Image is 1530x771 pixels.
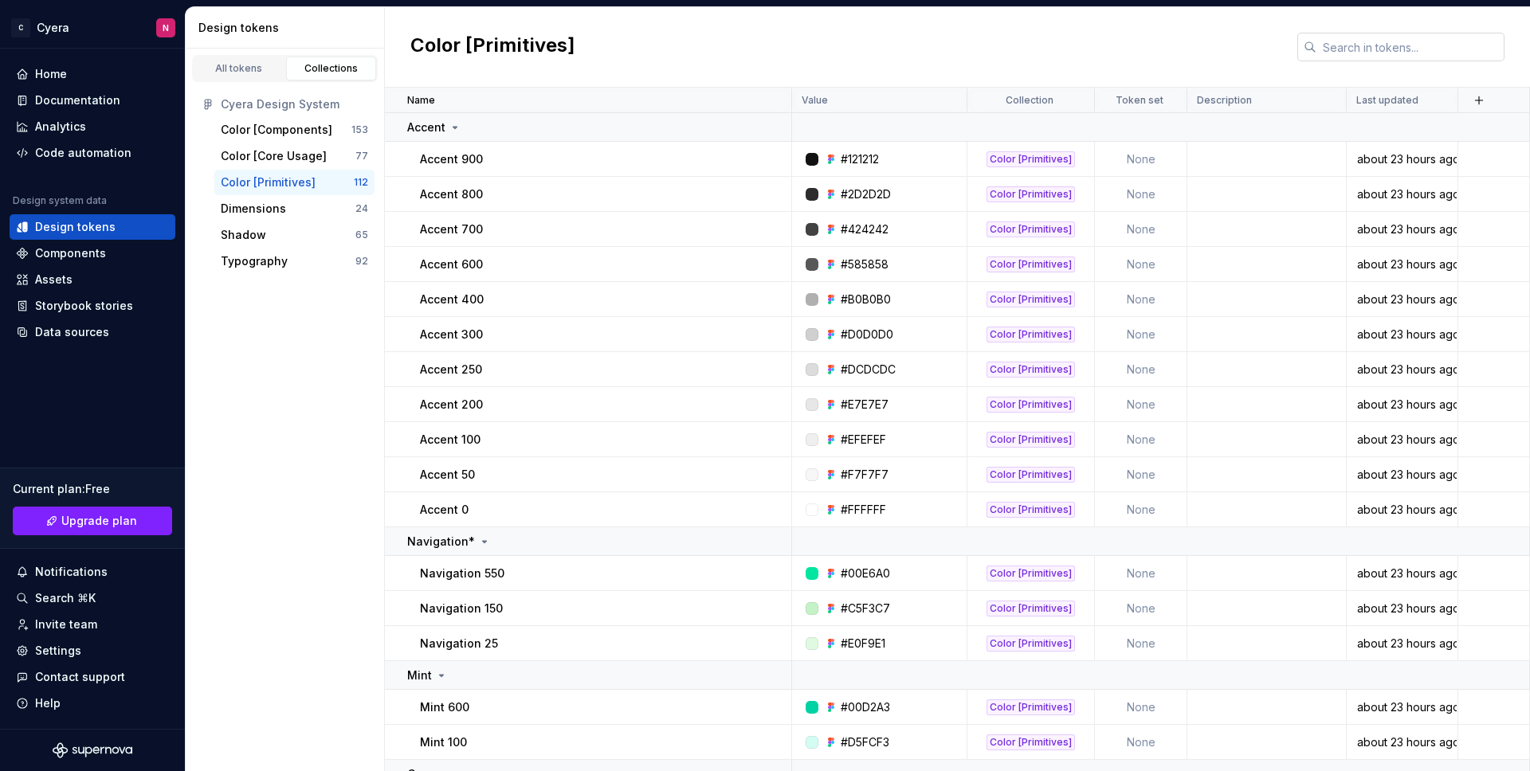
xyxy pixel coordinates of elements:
div: about 23 hours ago [1348,292,1457,307]
div: Color [Core Usage] [221,148,327,164]
td: None [1095,247,1187,282]
p: Mint 600 [420,699,469,715]
div: Color [Primitives] [987,699,1075,715]
div: Documentation [35,92,120,108]
div: Color [Primitives] [987,601,1075,616]
div: Color [Primitives] [987,467,1075,483]
div: Design system data [13,194,107,207]
div: Color [Primitives] [987,362,1075,378]
p: Navigation 25 [420,636,498,652]
div: 24 [355,202,368,215]
td: None [1095,556,1187,591]
div: All tokens [199,62,279,75]
p: Mint [407,667,432,683]
div: Color [Primitives] [987,292,1075,307]
a: Dimensions24 [214,196,375,221]
p: Accent 300 [420,327,483,342]
a: Code automation [10,140,175,166]
div: #121212 [841,151,879,167]
div: Components [35,245,106,261]
p: Last updated [1356,94,1418,107]
td: None [1095,725,1187,760]
td: None [1095,591,1187,626]
div: about 23 hours ago [1348,362,1457,378]
div: about 23 hours ago [1348,601,1457,616]
p: Accent 800 [420,186,483,202]
div: Home [35,66,67,82]
div: Color [Primitives] [987,221,1075,237]
input: Search in tokens... [1316,33,1504,61]
div: Analytics [35,119,86,135]
p: Accent 700 [420,221,483,237]
div: Color [Components] [221,122,332,138]
a: Supernova Logo [53,742,132,758]
p: Navigation* [407,534,475,550]
td: None [1095,492,1187,527]
td: None [1095,142,1187,177]
span: Upgrade plan [61,513,137,529]
p: Description [1197,94,1252,107]
div: #E7E7E7 [841,397,889,413]
a: Design tokens [10,214,175,240]
div: Notifications [35,564,108,580]
div: 77 [355,150,368,162]
div: 112 [354,176,368,189]
div: #F7F7F7 [841,467,889,483]
div: N [163,22,169,34]
a: Settings [10,638,175,663]
p: Accent 50 [420,467,475,483]
p: Collection [1006,94,1053,107]
p: Accent 200 [420,397,483,413]
div: #EFEFEF [841,432,886,448]
a: Documentation [10,88,175,113]
button: Search ⌘K [10,585,175,611]
p: Navigation 150 [420,601,503,616]
div: #FFFFFF [841,502,886,518]
button: Contact support [10,664,175,690]
button: Typography92 [214,249,375,274]
button: CCyeraN [3,10,182,45]
div: Help [35,695,61,711]
a: Data sources [10,319,175,345]
div: Contact support [35,669,125,685]
div: about 23 hours ago [1348,151,1457,167]
div: Color [Primitives] [987,502,1075,518]
p: Accent 900 [420,151,483,167]
td: None [1095,422,1187,457]
p: Navigation 550 [420,566,504,581]
div: about 23 hours ago [1348,186,1457,202]
a: Storybook stories [10,293,175,319]
div: Color [Primitives] [987,186,1075,202]
div: C [11,18,30,37]
div: 92 [355,255,368,268]
a: Home [10,61,175,87]
a: Analytics [10,114,175,139]
p: Accent 100 [420,432,481,448]
td: None [1095,690,1187,725]
p: Accent 250 [420,362,482,378]
button: Color [Primitives]112 [214,170,375,195]
div: #D5FCF3 [841,734,889,750]
div: about 23 hours ago [1348,256,1457,272]
div: Design tokens [198,20,378,36]
div: Current plan : Free [13,481,172,497]
div: #E0F9E1 [841,636,885,652]
p: Accent 400 [420,292,484,307]
td: None [1095,212,1187,247]
div: Color [Primitives] [987,734,1075,750]
button: Help [10,691,175,716]
div: Storybook stories [35,298,133,314]
button: Shadow65 [214,222,375,248]
button: Color [Core Usage]77 [214,143,375,169]
p: Accent 0 [420,502,469,518]
div: #B0B0B0 [841,292,891,307]
p: Mint 100 [420,734,467,750]
div: Color [Primitives] [221,174,316,190]
div: #00D2A3 [841,699,890,715]
div: Color [Primitives] [987,327,1075,342]
a: Assets [10,267,175,292]
div: Cyera Design System [221,96,368,112]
